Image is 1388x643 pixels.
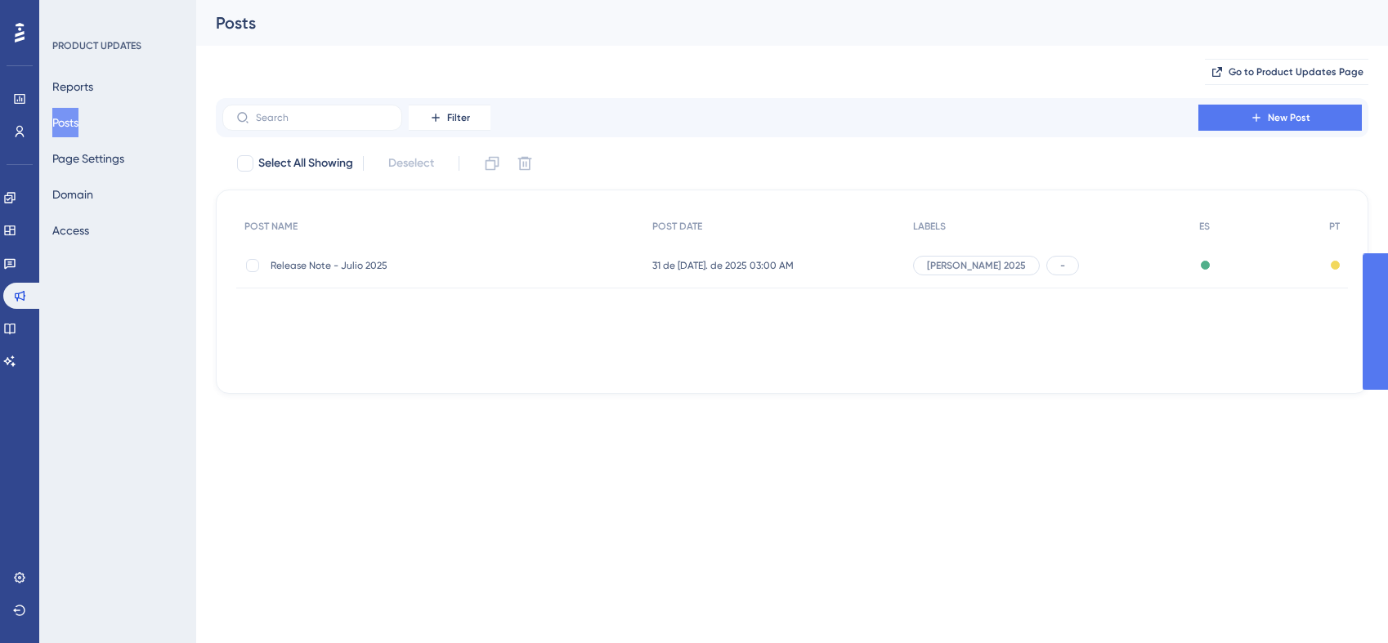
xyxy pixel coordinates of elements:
div: Posts [216,11,1328,34]
span: Release Note - Julio 2025 [271,259,532,272]
span: Filter [447,111,470,124]
iframe: UserGuiding AI Assistant Launcher [1319,578,1368,627]
button: Filter [409,105,490,131]
span: Deselect [388,154,434,173]
span: LABELS [913,220,946,233]
span: New Post [1268,111,1310,124]
button: Page Settings [52,144,124,173]
span: - [1060,259,1065,272]
span: Select All Showing [258,154,353,173]
button: Access [52,216,89,245]
span: 31 de [DATE]. de 2025 03:00 AM [652,259,794,272]
button: New Post [1198,105,1362,131]
input: Search [256,112,388,123]
span: [PERSON_NAME] 2025 [927,259,1026,272]
button: Go to Product Updates Page [1205,59,1368,85]
button: Deselect [374,149,449,178]
span: PT [1329,220,1340,233]
span: POST NAME [244,220,298,233]
button: Posts [52,108,78,137]
button: Reports [52,72,93,101]
span: Go to Product Updates Page [1229,65,1363,78]
span: ES [1199,220,1210,233]
button: Domain [52,180,93,209]
div: PRODUCT UPDATES [52,39,141,52]
span: POST DATE [652,220,702,233]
